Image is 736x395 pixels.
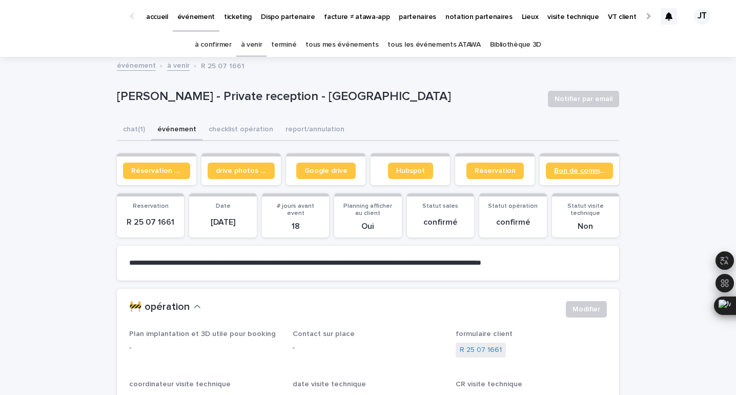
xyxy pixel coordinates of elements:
p: R 25 07 1661 [123,218,178,227]
span: Plan implantation et 3D utile pour booking [129,330,276,338]
span: Modifier [573,304,600,314]
p: R 25 07 1661 [201,60,244,71]
a: Réservation [466,163,524,179]
button: événement [151,120,202,141]
span: Reservation [133,203,169,209]
button: report/annulation [279,120,351,141]
span: # jours avant event [277,203,314,216]
a: à confirmer [195,33,232,57]
span: Statut opération [488,203,538,209]
div: JT [694,8,710,25]
p: confirmé [485,218,540,227]
a: à venir [167,59,190,71]
a: drive photos coordinateur [208,163,275,179]
img: Ls34BcGeRexTGTNfXpUC [21,6,120,27]
span: Google drive [304,167,347,174]
button: checklist opération [202,120,279,141]
p: - [129,343,280,353]
button: Modifier [566,301,607,318]
h2: 🚧 opération [129,301,190,313]
a: Réservation client [123,163,190,179]
p: confirmé [413,218,468,227]
p: [DATE] [195,218,250,227]
p: - [293,343,444,353]
a: terminé [271,33,296,57]
span: Statut sales [422,203,458,209]
a: à venir [241,33,262,57]
span: drive photos coordinateur [216,167,267,174]
a: Hubspot [388,163,433,179]
span: formulaire client [456,330,513,338]
span: Statut visite technique [567,203,604,216]
span: Hubspot [396,167,425,174]
a: tous mes événements [305,33,378,57]
a: événement [117,59,156,71]
a: Bibliothèque 3D [490,33,541,57]
p: 18 [268,222,323,231]
a: R 25 07 1661 [460,345,502,355]
span: Contact sur place [293,330,355,338]
a: Google drive [296,163,356,179]
p: [PERSON_NAME] - Private reception - [GEOGRAPHIC_DATA] [117,89,540,104]
span: Réservation [475,167,516,174]
button: Notifier par email [548,91,619,107]
span: Notifier par email [555,94,612,104]
span: Réservation client [131,167,182,174]
span: CR visite technique [456,381,522,388]
button: 🚧 opération [129,301,201,313]
span: date visite technique [293,381,366,388]
p: Non [558,222,613,231]
span: coordinateur visite technique [129,381,231,388]
span: Bon de commande [554,167,605,174]
span: Planning afficher au client [343,203,392,216]
p: Oui [340,222,395,231]
span: Date [216,203,231,209]
a: tous les événements ATAWA [387,33,480,57]
button: chat (1) [117,120,151,141]
a: Bon de commande [546,163,613,179]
